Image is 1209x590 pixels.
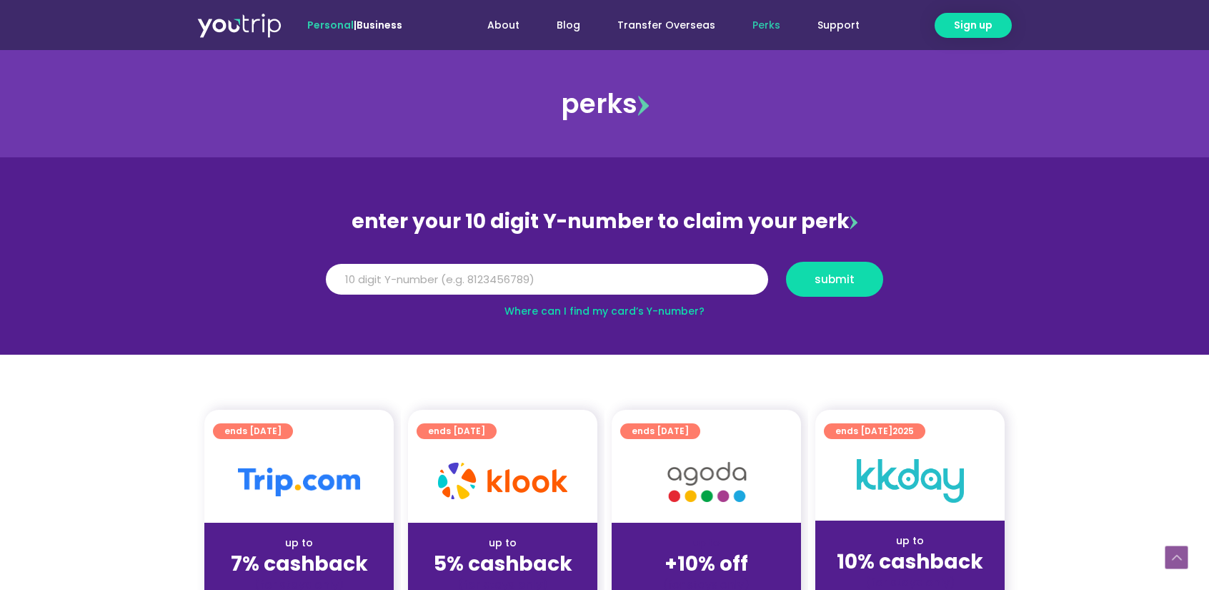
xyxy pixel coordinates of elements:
[231,550,368,578] strong: 7% cashback
[417,423,497,439] a: ends [DATE]
[837,548,983,576] strong: 10% cashback
[469,12,538,39] a: About
[428,423,485,439] span: ends [DATE]
[538,12,599,39] a: Blog
[357,18,402,32] a: Business
[441,12,878,39] nav: Menu
[954,18,992,33] span: Sign up
[827,534,993,549] div: up to
[892,425,914,437] span: 2025
[504,304,705,318] a: Where can I find my card’s Y-number?
[419,536,586,551] div: up to
[824,423,925,439] a: ends [DATE]2025
[326,264,768,295] input: 10 digit Y-number (e.g. 8123456789)
[935,13,1012,38] a: Sign up
[213,423,293,439] a: ends [DATE]
[693,536,720,550] span: up to
[216,536,382,551] div: up to
[835,423,914,439] span: ends [DATE]
[326,262,883,308] form: Y Number
[224,423,282,439] span: ends [DATE]
[665,550,748,578] strong: +10% off
[632,423,689,439] span: ends [DATE]
[307,18,402,32] span: |
[434,550,572,578] strong: 5% cashback
[827,575,993,590] div: (for stays only)
[599,12,734,39] a: Transfer Overseas
[786,262,883,297] button: submit
[620,423,700,439] a: ends [DATE]
[815,274,855,285] span: submit
[307,18,354,32] span: Personal
[734,12,799,39] a: Perks
[799,12,878,39] a: Support
[319,203,890,240] div: enter your 10 digit Y-number to claim your perk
